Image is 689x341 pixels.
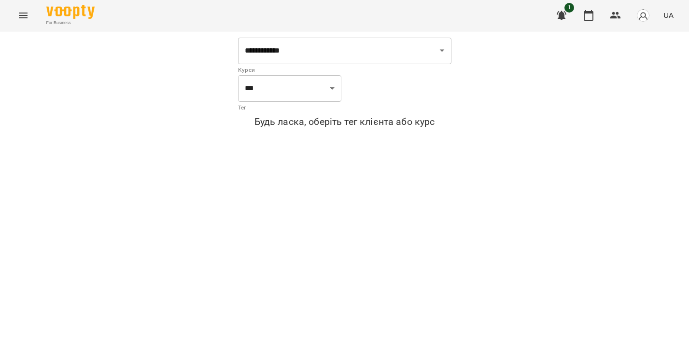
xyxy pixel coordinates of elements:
p: Тег [238,103,341,113]
img: avatar_s.png [636,9,650,22]
span: For Business [46,20,95,26]
button: Menu [12,4,35,27]
span: 1 [564,3,574,13]
img: Voopty Logo [46,5,95,19]
h6: Будь ласка, оберіть тег клієнта або курс [8,114,681,129]
span: UA [663,10,674,20]
button: UA [660,6,677,24]
p: Курси [238,66,451,75]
